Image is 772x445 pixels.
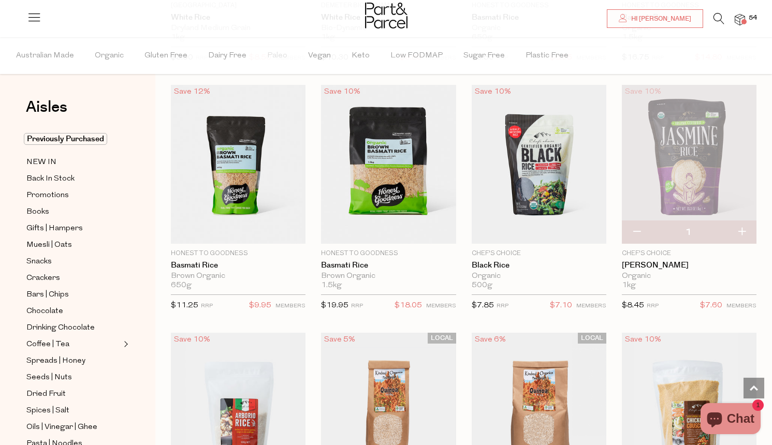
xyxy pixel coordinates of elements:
[26,305,63,318] span: Chocolate
[171,272,305,281] div: Brown Organic
[26,239,121,251] a: Muesli | Oats
[622,281,636,290] span: 1kg
[647,303,659,309] small: RRP
[607,9,703,28] a: Hi [PERSON_NAME]
[321,249,456,258] p: Honest to Goodness
[735,14,745,25] a: 54
[26,354,121,367] a: Spreads | Honey
[26,289,69,301] span: Bars | Chips
[121,338,128,350] button: Expand/Collapse Coffee | Tea
[26,388,66,400] span: Dried Fruit
[26,288,121,301] a: Bars | Chips
[26,272,60,285] span: Crackers
[171,302,198,309] span: $11.25
[267,38,287,74] span: Paleo
[95,38,124,74] span: Organic
[26,338,69,351] span: Coffee | Tea
[321,85,456,244] img: Basmati Rice
[144,38,187,74] span: Gluten Free
[26,189,121,202] a: Promotions
[321,333,358,347] div: Save 5%
[697,403,764,437] inbox-online-store-chat: Shopify online store chat
[26,305,121,318] a: Chocolate
[365,3,407,28] img: Part&Parcel
[472,85,606,244] img: Black Rice
[472,272,606,281] div: Organic
[472,85,514,99] div: Save 10%
[26,96,67,118] span: Aisles
[201,303,213,309] small: RRP
[26,172,121,185] a: Back In Stock
[26,173,75,185] span: Back In Stock
[426,303,456,309] small: MEMBERS
[308,38,331,74] span: Vegan
[622,333,664,347] div: Save 10%
[26,99,67,125] a: Aisles
[249,299,271,313] span: $9.95
[351,303,363,309] small: RRP
[26,156,121,169] a: NEW IN
[472,261,606,270] a: Black Rice
[550,299,572,313] span: $7.10
[26,206,49,218] span: Books
[578,333,606,344] span: LOCAL
[622,272,756,281] div: Organic
[622,249,756,258] p: Chef's Choice
[171,249,305,258] p: Honest to Goodness
[472,249,606,258] p: Chef's Choice
[26,372,72,384] span: Seeds | Nuts
[26,256,52,268] span: Snacks
[26,405,69,417] span: Spices | Salt
[321,302,348,309] span: $19.95
[26,205,121,218] a: Books
[472,333,509,347] div: Save 6%
[622,302,644,309] span: $8.45
[171,333,213,347] div: Save 10%
[629,14,691,23] span: Hi [PERSON_NAME]
[26,255,121,268] a: Snacks
[26,338,121,351] a: Coffee | Tea
[622,85,664,99] div: Save 10%
[395,299,422,313] span: $18.05
[576,303,606,309] small: MEMBERS
[26,189,69,202] span: Promotions
[26,371,121,384] a: Seeds | Nuts
[526,38,569,74] span: Plastic Free
[26,222,121,235] a: Gifts | Hampers
[26,421,121,434] a: Oils | Vinegar | Ghee
[321,261,456,270] a: Basmati Rice
[275,303,305,309] small: MEMBERS
[472,281,492,290] span: 500g
[622,85,756,244] img: Jasmine Rice
[26,272,121,285] a: Crackers
[26,388,121,400] a: Dried Fruit
[390,38,443,74] span: Low FODMAP
[26,222,83,235] span: Gifts | Hampers
[171,261,305,270] a: Basmati Rice
[24,133,107,145] span: Previously Purchased
[352,38,370,74] span: Keto
[463,38,505,74] span: Sugar Free
[746,13,760,23] span: 54
[26,239,72,251] span: Muesli | Oats
[428,333,456,344] span: LOCAL
[497,303,508,309] small: RRP
[321,85,363,99] div: Save 10%
[26,156,56,169] span: NEW IN
[726,303,756,309] small: MEMBERS
[26,321,121,334] a: Drinking Chocolate
[26,421,97,434] span: Oils | Vinegar | Ghee
[26,355,85,367] span: Spreads | Honey
[171,85,305,244] img: Basmati Rice
[26,133,121,145] a: Previously Purchased
[700,299,722,313] span: $7.60
[171,281,192,290] span: 650g
[622,261,756,270] a: [PERSON_NAME]
[16,38,74,74] span: Australian Made
[321,281,342,290] span: 1.5kg
[26,322,95,334] span: Drinking Chocolate
[26,404,121,417] a: Spices | Salt
[171,85,213,99] div: Save 12%
[321,272,456,281] div: Brown Organic
[472,302,494,309] span: $7.85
